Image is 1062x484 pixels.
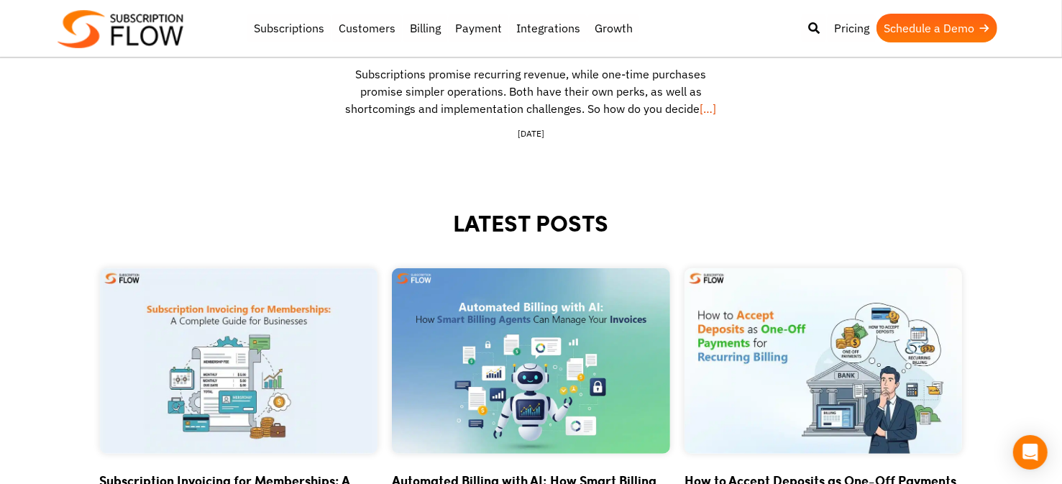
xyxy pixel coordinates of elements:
a: Schedule a Demo [876,14,997,42]
a: Subscriptions [247,14,331,42]
a: Billing [403,14,448,42]
a: Customers [331,14,403,42]
img: Subscription Invoicing for Memberships [100,268,378,454]
img: Subscriptionflow [58,10,183,48]
p: Subscriptions promise recurring revenue, while one-time purchases promise simpler operations. Bot... [336,55,727,117]
img: Accept Deposits as One-Off Payments [685,268,963,454]
a: Payment [448,14,509,42]
a: Growth [587,14,640,42]
div: [DATE] [336,127,727,140]
a: Pricing [827,14,876,42]
a: […] [700,101,717,116]
img: Automated Billing with AI [392,268,670,454]
a: Integrations [509,14,587,42]
div: Open Intercom Messenger [1013,435,1048,470]
h2: LATEST POSTS [100,212,963,268]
